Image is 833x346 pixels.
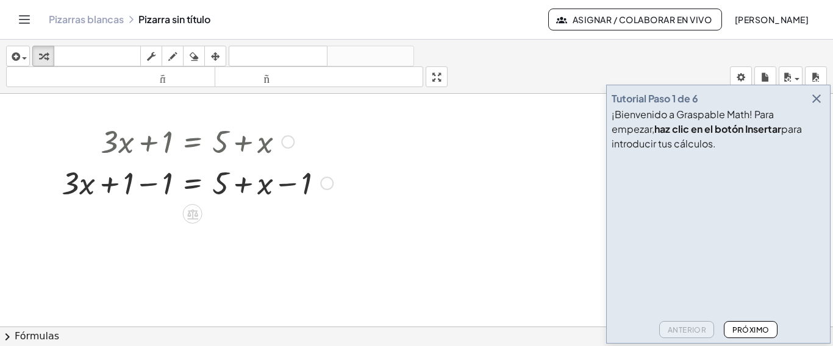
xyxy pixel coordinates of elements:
button: deshacer [229,46,327,66]
button: tamaño_del_formato [215,66,424,87]
font: teclado [57,51,138,62]
button: teclado [54,46,141,66]
font: deshacer [232,51,324,62]
font: rehacer [330,51,411,62]
font: [PERSON_NAME] [735,14,809,25]
button: Cambiar navegación [15,10,34,29]
button: Próximo [724,321,777,338]
font: Próximo [732,325,770,334]
font: tamaño_del_formato [218,71,421,83]
button: Asignar / Colaborar en vivo [548,9,722,30]
font: ¡Bienvenido a Graspable Math! Para empezar, [612,108,774,135]
div: Apply the same math to both sides of the equation [183,204,202,224]
button: tamaño_del_formato [6,66,215,87]
font: tamaño_del_formato [9,71,212,83]
button: [PERSON_NAME] [724,9,818,30]
font: Fórmulas [15,330,59,342]
button: rehacer [327,46,414,66]
font: Asignar / Colaborar en vivo [573,14,712,25]
font: haz clic en el botón Insertar [654,122,781,135]
a: Pizarras blancas [49,13,124,26]
font: Tutorial Paso 1 de 6 [612,92,698,105]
